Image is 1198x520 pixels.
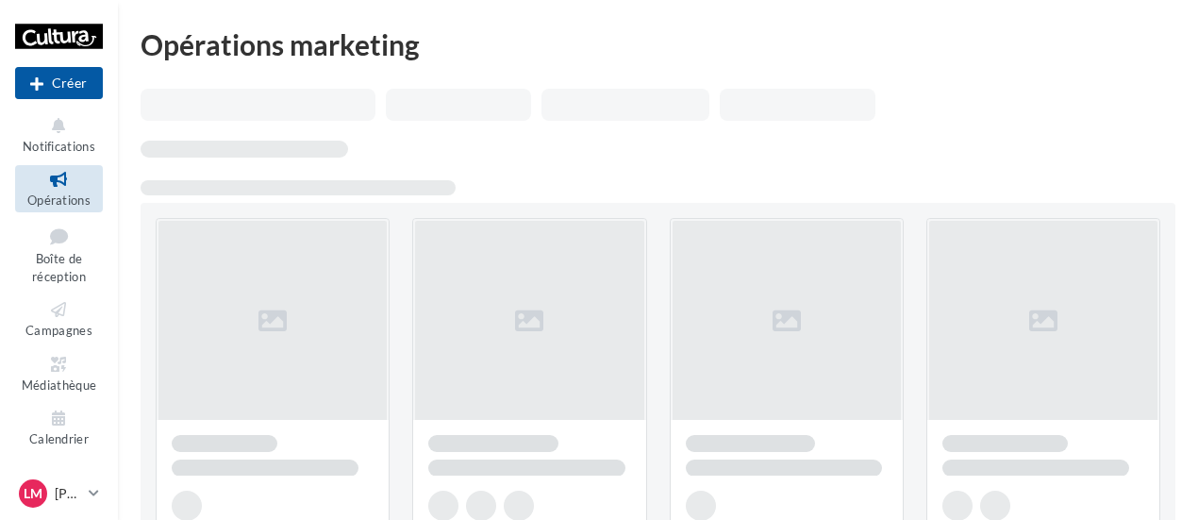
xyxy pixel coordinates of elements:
[141,30,1175,59] div: Opérations marketing
[15,67,103,99] button: Créer
[15,220,103,289] a: Boîte de réception
[15,350,103,396] a: Médiathèque
[29,431,89,446] span: Calendrier
[15,295,103,342] a: Campagnes
[27,193,91,208] span: Opérations
[24,484,42,503] span: LM
[55,484,81,503] p: [PERSON_NAME]
[15,67,103,99] div: Nouvelle campagne
[25,323,92,338] span: Campagnes
[15,476,103,512] a: LM [PERSON_NAME]
[15,404,103,450] a: Calendrier
[32,251,86,284] span: Boîte de réception
[15,111,103,158] button: Notifications
[22,377,97,393] span: Médiathèque
[15,165,103,211] a: Opérations
[23,139,95,154] span: Notifications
